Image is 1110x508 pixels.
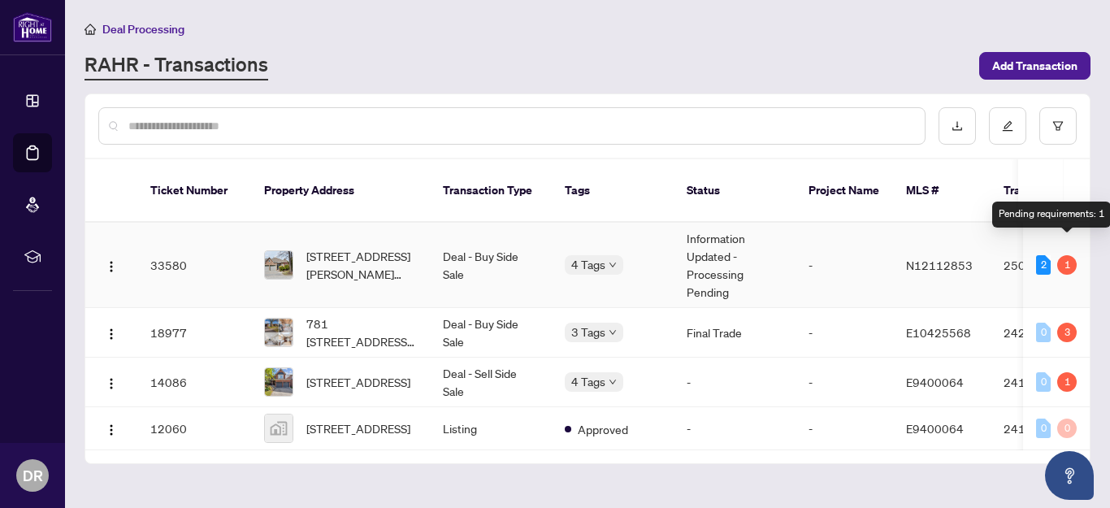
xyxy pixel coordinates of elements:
[992,53,1077,79] span: Add Transaction
[796,223,893,308] td: -
[991,407,1104,450] td: 2417783
[105,328,118,341] img: Logo
[674,358,796,407] td: -
[796,358,893,407] td: -
[1039,107,1077,145] button: filter
[1036,419,1051,438] div: 0
[13,12,52,42] img: logo
[571,323,605,341] span: 3 Tags
[796,407,893,450] td: -
[306,419,410,437] span: [STREET_ADDRESS]
[991,358,1104,407] td: 2417783
[674,308,796,358] td: Final Trade
[906,421,964,436] span: E9400064
[102,22,184,37] span: Deal Processing
[85,51,268,80] a: RAHR - Transactions
[251,159,430,223] th: Property Address
[609,378,617,386] span: down
[674,223,796,308] td: Information Updated - Processing Pending
[98,252,124,278] button: Logo
[306,315,417,350] span: 781 [STREET_ADDRESS][PERSON_NAME][PERSON_NAME]
[571,255,605,274] span: 4 Tags
[609,261,617,269] span: down
[906,375,964,389] span: E9400064
[306,373,410,391] span: [STREET_ADDRESS]
[796,308,893,358] td: -
[430,159,552,223] th: Transaction Type
[85,24,96,35] span: home
[430,358,552,407] td: Deal - Sell Side Sale
[23,464,43,487] span: DR
[265,251,293,279] img: thumbnail-img
[1036,372,1051,392] div: 0
[137,407,251,450] td: 12060
[1057,255,1077,275] div: 1
[991,223,1104,308] td: 2505765
[552,159,674,223] th: Tags
[578,420,628,438] span: Approved
[137,159,251,223] th: Ticket Number
[952,120,963,132] span: download
[137,308,251,358] td: 18977
[989,107,1026,145] button: edit
[1045,451,1094,500] button: Open asap
[906,325,971,340] span: E10425568
[893,159,991,223] th: MLS #
[991,159,1104,223] th: Trade Number
[105,377,118,390] img: Logo
[991,308,1104,358] td: 2420606
[1052,120,1064,132] span: filter
[430,308,552,358] td: Deal - Buy Side Sale
[105,423,118,436] img: Logo
[430,223,552,308] td: Deal - Buy Side Sale
[105,260,118,273] img: Logo
[1057,372,1077,392] div: 1
[1036,255,1051,275] div: 2
[98,415,124,441] button: Logo
[306,247,417,283] span: [STREET_ADDRESS][PERSON_NAME][PERSON_NAME]
[98,369,124,395] button: Logo
[674,407,796,450] td: -
[265,415,293,442] img: thumbnail-img
[98,319,124,345] button: Logo
[1057,323,1077,342] div: 3
[1002,120,1013,132] span: edit
[137,223,251,308] td: 33580
[906,258,973,272] span: N12112853
[265,319,293,346] img: thumbnail-img
[674,159,796,223] th: Status
[796,159,893,223] th: Project Name
[571,372,605,391] span: 4 Tags
[430,407,552,450] td: Listing
[1036,323,1051,342] div: 0
[609,328,617,336] span: down
[979,52,1090,80] button: Add Transaction
[939,107,976,145] button: download
[265,368,293,396] img: thumbnail-img
[1057,419,1077,438] div: 0
[137,358,251,407] td: 14086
